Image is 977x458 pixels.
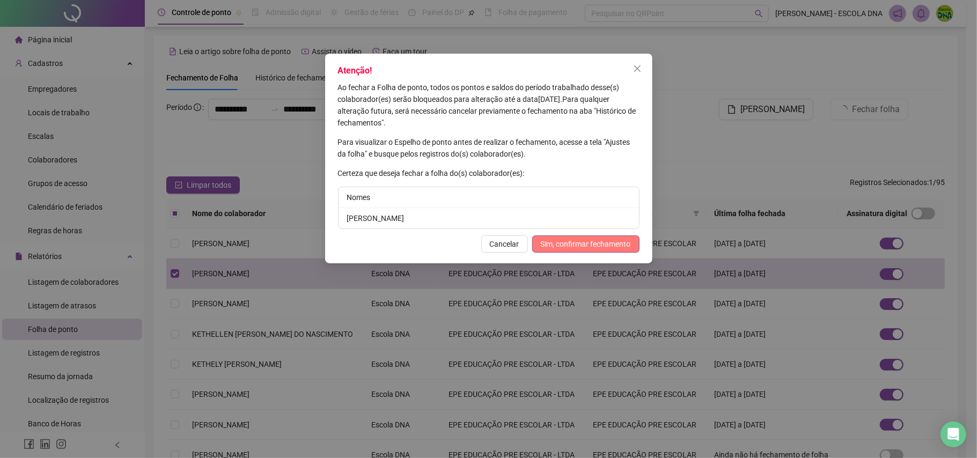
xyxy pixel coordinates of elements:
[338,138,630,158] span: Para visualizar o Espelho de ponto antes de realizar o fechamento, acesse a tela "Ajustes da folh...
[633,64,642,73] span: close
[338,169,525,178] span: Certeza que deseja fechar a folha do(s) colaborador(es):
[941,422,966,447] div: Open Intercom Messenger
[347,193,371,202] span: Nomes
[541,238,631,250] span: Sim, confirmar fechamento
[532,235,640,253] button: Sim, confirmar fechamento
[338,95,636,127] span: Para qualquer alteração futura, será necessário cancelar previamente o fechamento na aba "Históri...
[629,60,646,77] button: Close
[339,208,639,228] li: [PERSON_NAME]
[338,65,372,76] span: Atenção!
[490,238,519,250] span: Cancelar
[338,82,640,129] p: [DATE] .
[481,235,528,253] button: Cancelar
[338,83,620,104] span: Ao fechar a Folha de ponto, todos os pontos e saldos do período trabalhado desse(s) colaborador(e...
